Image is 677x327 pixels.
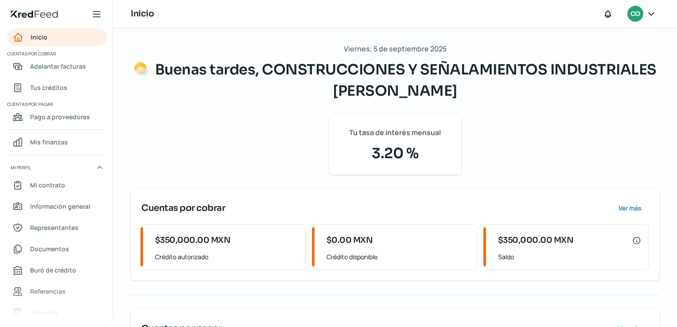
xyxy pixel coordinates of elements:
img: Saludos [134,62,148,76]
a: Pago a proveedores [7,108,107,126]
a: Buró de crédito [7,261,107,279]
span: Cuentas por pagar [7,100,105,108]
a: Representantes [7,219,107,237]
span: Documentos [30,243,69,254]
span: Ver más [619,205,642,211]
span: Crédito disponible [327,251,470,262]
a: Documentos [7,240,107,258]
span: Crédito autorizado [155,251,298,262]
span: Viernes, 5 de septiembre 2025 [344,43,447,55]
span: Buró de crédito [30,265,76,276]
span: Saldo [498,251,641,262]
a: Referencias [7,283,107,300]
span: $350,000.00 MXN [498,234,574,246]
span: Mi perfil [11,163,31,171]
span: Información general [30,201,90,212]
span: Mis finanzas [30,136,68,148]
span: Pago a proveedores [30,111,90,122]
a: Información general [7,198,107,215]
span: Tus créditos [30,82,67,93]
span: Tu tasa de interés mensual [349,126,441,139]
button: Ver más [611,199,649,217]
span: Buenas tardes, CONSTRUCCIONES Y SEÑALAMIENTOS INDUSTRIALES [PERSON_NAME] [155,61,657,100]
a: Industria [7,304,107,322]
span: $0.00 MXN [327,234,373,246]
span: Mi contrato [30,179,65,191]
span: Representantes [30,222,78,233]
a: Mi contrato [7,176,107,194]
span: Cuentas por cobrar [141,202,225,215]
span: Cuentas por cobrar [7,50,105,58]
a: Adelantar facturas [7,58,107,75]
span: Adelantar facturas [30,61,86,72]
span: Inicio [31,31,47,43]
a: Inicio [7,28,107,46]
span: CO [630,9,640,19]
a: Tus créditos [7,79,107,97]
span: Referencias [30,286,66,297]
a: Mis finanzas [7,133,107,151]
span: 3.20 % [339,143,451,164]
span: Industria [30,307,58,318]
h1: Inicio [131,8,154,20]
span: $350,000.00 MXN [155,234,231,246]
